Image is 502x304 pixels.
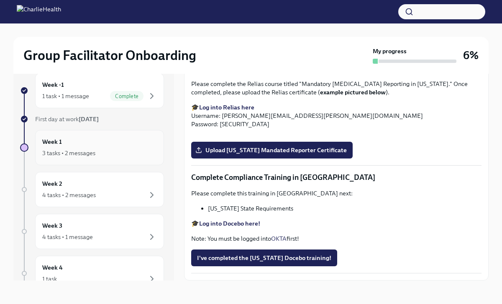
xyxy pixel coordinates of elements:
[208,204,482,213] li: [US_STATE] State Requirements
[271,235,287,242] a: OKTA
[191,234,482,243] p: Note: You must be logged into first!
[79,115,99,123] strong: [DATE]
[191,103,482,128] p: 🎓 Username: [PERSON_NAME][EMAIL_ADDRESS][PERSON_NAME][DOMAIN_NAME] Password: [SECURITY_DATA]
[42,92,89,100] div: 1 task • 1 message
[197,146,347,154] span: Upload [US_STATE] Mandated Reporter Certificate
[373,47,407,55] strong: My progress
[191,219,482,228] p: 🎓
[191,142,353,158] label: Upload [US_STATE] Mandated Reporter Certificate
[463,48,479,63] h3: 6%
[199,220,260,227] a: Log into Docebo here!
[23,47,196,64] h2: Group Facilitator Onboarding
[20,214,164,249] a: Week 34 tasks • 1 message
[199,104,254,111] a: Log into Relias here
[110,93,143,99] span: Complete
[42,233,93,241] div: 4 tasks • 1 message
[20,256,164,291] a: Week 41 task
[20,115,164,123] a: First day at work[DATE]
[20,172,164,207] a: Week 24 tasks • 2 messages
[42,179,62,188] h6: Week 2
[191,249,337,266] button: I've completed the [US_STATE] Docebo training!
[42,191,96,199] div: 4 tasks • 2 messages
[42,221,62,230] h6: Week 3
[191,80,482,96] p: Please complete the Relias course titled "Mandatory [MEDICAL_DATA] Reporting in [US_STATE]." Once...
[320,88,386,96] strong: example pictured below
[42,263,63,272] h6: Week 4
[42,80,64,89] h6: Week -1
[20,73,164,108] a: Week -11 task • 1 messageComplete
[42,149,95,157] div: 3 tasks • 2 messages
[20,130,164,165] a: Week 13 tasks • 2 messages
[42,137,62,146] h6: Week 1
[35,115,99,123] span: First day at work
[191,172,482,182] p: Complete Compliance Training in [GEOGRAPHIC_DATA]
[191,189,482,197] p: Please complete this training in [GEOGRAPHIC_DATA] next:
[197,254,331,262] span: I've completed the [US_STATE] Docebo training!
[42,275,57,283] div: 1 task
[17,5,61,18] img: CharlieHealth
